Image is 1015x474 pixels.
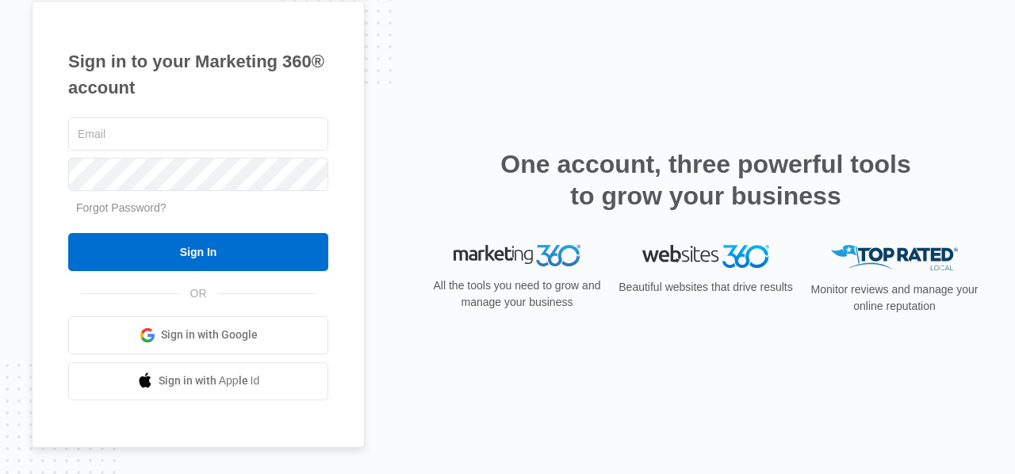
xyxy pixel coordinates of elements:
[68,117,328,151] input: Email
[76,201,167,214] a: Forgot Password?
[642,245,769,268] img: Websites 360
[68,233,328,271] input: Sign In
[617,279,795,296] p: Beautiful websites that drive results
[454,245,580,267] img: Marketing 360
[428,277,606,311] p: All the tools you need to grow and manage your business
[179,285,218,302] span: OR
[496,148,916,212] h2: One account, three powerful tools to grow your business
[159,373,260,389] span: Sign in with Apple Id
[68,362,328,400] a: Sign in with Apple Id
[68,48,328,101] h1: Sign in to your Marketing 360® account
[68,316,328,354] a: Sign in with Google
[806,281,983,315] p: Monitor reviews and manage your online reputation
[161,327,258,343] span: Sign in with Google
[831,245,958,271] img: Top Rated Local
